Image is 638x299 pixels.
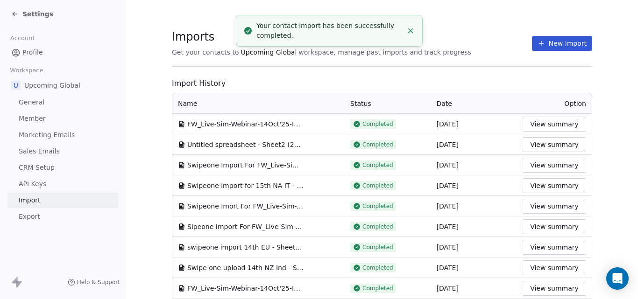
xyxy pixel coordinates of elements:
span: Profile [22,48,43,57]
span: Swipeone Import For FW_Live-Sim-Webinar-21Oct'25-NA - Sheet1.csv [187,160,304,170]
button: View summary [523,219,586,234]
div: [DATE] [437,181,512,190]
div: [DATE] [437,222,512,231]
span: Account [6,31,39,45]
span: swipeone import 14th EU - Sheet2 (2).csv [187,243,304,252]
a: Help & Support [68,278,120,286]
a: Sales Emails [7,144,118,159]
span: Sipeone Import For FW_Live-Sim-Webinar-14Oct'25-IND+ANZ CX - Sheet1.csv [187,222,304,231]
a: CRM Setup [7,160,118,175]
span: Completed [362,223,393,230]
span: Help & Support [77,278,120,286]
a: Settings [11,9,53,19]
span: Workspace [6,63,47,77]
span: FW_Live-Sim-Webinar-14Oct'25-IND+ANZ CX - Sheet1 (1).csv [187,119,304,129]
a: General [7,95,118,110]
span: Import History [172,78,592,89]
span: Option [564,100,586,107]
span: workspace, manage past imports and track progress [298,48,471,57]
button: View summary [523,240,586,255]
span: Completed [362,120,393,128]
div: [DATE] [437,284,512,293]
span: Import [19,195,40,205]
span: Completed [362,161,393,169]
button: View summary [523,260,586,275]
div: [DATE] [437,202,512,211]
span: Sales Emails [19,146,60,156]
span: Marketing Emails [19,130,75,140]
button: View summary [523,137,586,152]
a: Member [7,111,118,126]
div: [DATE] [437,119,512,129]
span: API Keys [19,179,46,189]
span: Swipeone Imort For FW_Live-Sim-Webinar-16Oct'25-NA - Sheet1.csv [187,202,304,211]
button: View summary [523,199,586,214]
span: CRM Setup [19,163,55,173]
div: Open Intercom Messenger [606,267,629,290]
span: Settings [22,9,53,19]
span: Completed [362,141,393,148]
span: Untitled spreadsheet - Sheet2 (21).csv [187,140,304,149]
span: Completed [362,182,393,189]
span: Swipe one upload 14th NZ Ind - Sheet2.csv [187,263,304,272]
a: Import [7,193,118,208]
button: View summary [523,281,586,296]
a: Profile [7,45,118,60]
span: Date [437,100,452,107]
span: Upcoming Global [241,48,297,57]
button: Close toast [404,25,417,37]
span: Swipeone import for 15th NA IT - Sheet2.csv [187,181,304,190]
span: Completed [362,243,393,251]
span: Name [178,99,197,108]
button: View summary [523,158,586,173]
span: Completed [362,202,393,210]
span: General [19,97,44,107]
button: New Import [532,36,592,51]
span: FW_Live-Sim-Webinar-14Oct'25-IND+ANZ CX - Sheet1.csv [187,284,304,293]
span: Upcoming Global [24,81,80,90]
a: Marketing Emails [7,127,118,143]
span: Export [19,212,40,222]
div: [DATE] [437,140,512,149]
button: View summary [523,178,586,193]
span: U [11,81,21,90]
div: [DATE] [437,243,512,252]
span: Completed [362,285,393,292]
div: [DATE] [437,160,512,170]
span: Member [19,114,46,124]
div: Your contact import has been successfully completed. [256,21,403,41]
span: Get your contacts to [172,48,239,57]
a: API Keys [7,176,118,192]
span: Imports [172,30,471,44]
span: Completed [362,264,393,271]
a: Export [7,209,118,224]
div: [DATE] [437,263,512,272]
button: View summary [523,117,586,132]
span: Status [350,100,371,107]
